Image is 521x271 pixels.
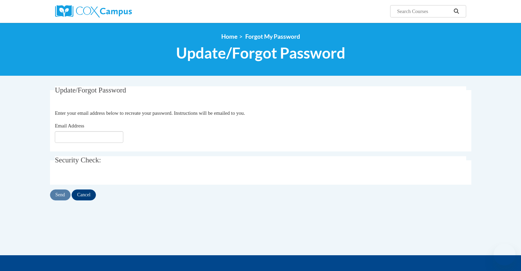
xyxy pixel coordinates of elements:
[451,7,461,15] button: Search
[176,44,345,62] span: Update/Forgot Password
[245,33,300,40] span: Forgot My Password
[221,33,237,40] a: Home
[55,5,132,17] img: Cox Campus
[396,7,451,15] input: Search Courses
[494,244,516,266] iframe: Button to launch messaging window
[55,131,123,143] input: Email
[55,110,245,116] span: Enter your email address below to recreate your password. Instructions will be emailed to you.
[55,86,126,94] span: Update/Forgot Password
[72,189,96,200] input: Cancel
[55,123,84,128] span: Email Address
[55,5,185,17] a: Cox Campus
[55,156,101,164] span: Security Check:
